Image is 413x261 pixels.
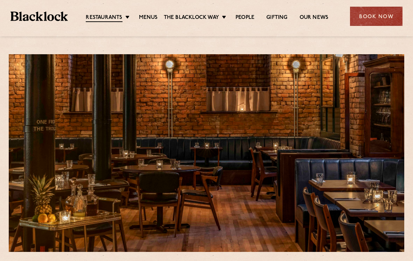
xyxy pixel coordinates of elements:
img: BL_Textured_Logo-footer-cropped.svg [10,12,68,21]
div: Book Now [350,7,402,26]
a: Our News [300,14,329,21]
a: Menus [139,14,158,21]
a: People [236,14,254,21]
a: Restaurants [86,14,122,22]
a: Gifting [266,14,287,21]
a: The Blacklock Way [164,14,219,21]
